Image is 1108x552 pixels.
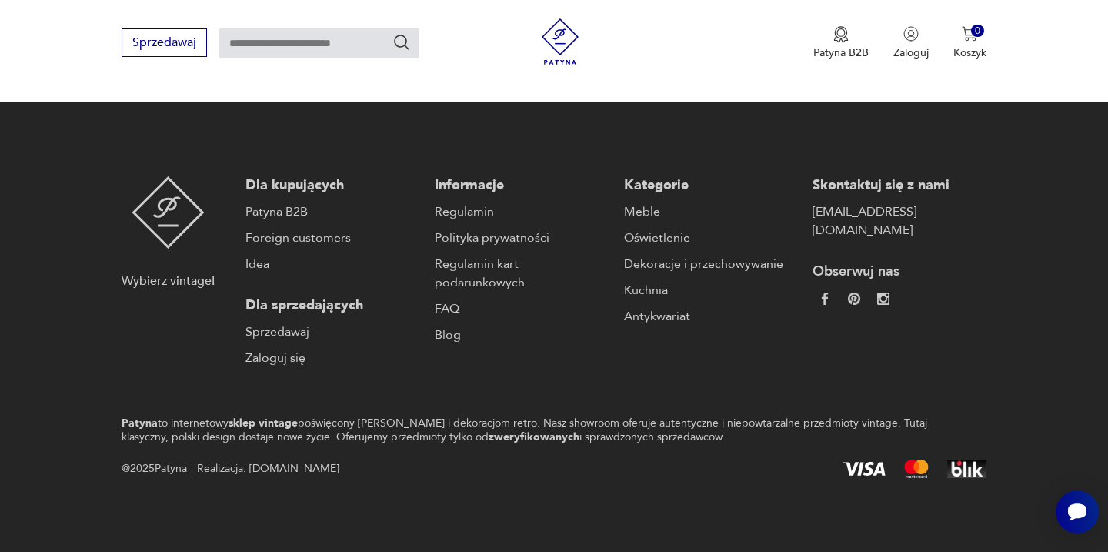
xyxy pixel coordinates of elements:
img: Patyna - sklep z meblami i dekoracjami vintage [132,176,205,249]
a: Antykwariat [624,307,798,326]
a: Oświetlenie [624,229,798,247]
a: Dekoracje i przechowywanie [624,255,798,273]
a: Sprzedawaj [122,38,207,49]
a: Sprzedawaj [245,323,419,341]
strong: zweryfikowanych [489,430,579,444]
button: Zaloguj [893,26,929,60]
span: Realizacja: [197,460,339,478]
button: Szukaj [392,33,411,52]
a: Blog [435,326,609,344]
img: c2fd9cf7f39615d9d6839a72ae8e59e5.webp [877,293,889,305]
button: 0Koszyk [953,26,986,60]
a: Meble [624,202,798,221]
span: @ 2025 Patyna [122,460,187,478]
a: Zaloguj się [245,349,419,367]
a: Regulamin kart podarunkowych [435,255,609,292]
img: Patyna - sklep z meblami i dekoracjami vintage [537,18,583,65]
img: BLIK [947,460,986,478]
p: Zaloguj [893,45,929,60]
a: [DOMAIN_NAME] [249,461,339,476]
strong: sklep vintage [229,416,298,430]
button: Sprzedawaj [122,28,207,57]
p: Koszyk [953,45,986,60]
p: Dla sprzedających [245,296,419,315]
p: Wybierz vintage! [122,272,215,290]
a: Foreign customers [245,229,419,247]
p: Obserwuj nas [813,263,986,281]
img: Ikona medalu [833,26,849,43]
iframe: Smartsupp widget button [1056,490,1099,534]
img: Ikona koszyka [962,26,977,42]
div: 0 [971,25,984,38]
p: Informacje [435,176,609,195]
a: Kuchnia [624,281,798,299]
button: Patyna B2B [813,26,869,60]
a: Patyna B2B [245,202,419,221]
div: | [191,460,193,478]
img: 37d27d81a828e637adc9f9cb2e3d3a8a.webp [848,293,860,305]
p: Kategorie [624,176,798,195]
a: Regulamin [435,202,609,221]
p: Patyna B2B [813,45,869,60]
a: FAQ [435,299,609,318]
p: Skontaktuj się z nami [813,176,986,195]
img: Ikonka użytkownika [903,26,919,42]
a: Polityka prywatności [435,229,609,247]
img: Visa [843,462,886,476]
a: [EMAIL_ADDRESS][DOMAIN_NAME] [813,202,986,239]
img: da9060093f698e4c3cedc1453eec5031.webp [819,293,831,305]
p: Dla kupujących [245,176,419,195]
p: to internetowy poświęcony [PERSON_NAME] i dekoracjom retro. Nasz showroom oferuje autentyczne i n... [122,417,932,444]
a: Idea [245,255,419,273]
a: Ikona medaluPatyna B2B [813,26,869,60]
strong: Patyna [122,416,158,430]
img: Mastercard [904,460,929,478]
